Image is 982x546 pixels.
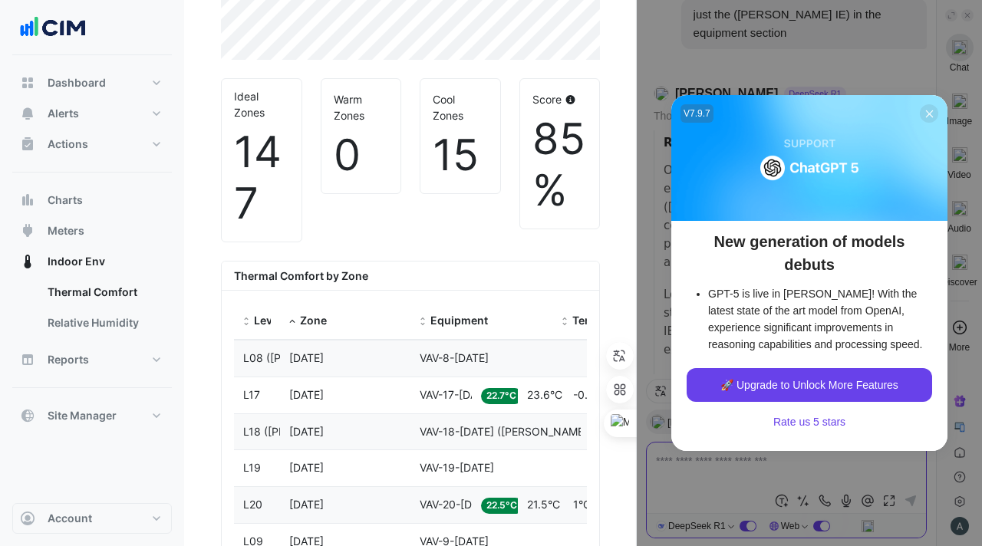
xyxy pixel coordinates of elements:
app-icon: Charts [20,192,35,208]
span: L19 [243,461,261,474]
span: VAV-17-CE1 [420,388,493,401]
span: VAV-8-CE1 [420,351,489,364]
app-icon: Site Manager [20,408,35,423]
span: L20 [243,498,262,511]
div: 147 [234,127,289,229]
span: L17 [243,388,260,401]
span: Reports [48,352,89,367]
span: L18 (NABERS IE) [243,425,371,438]
b: Thermal Comfort by Zone [234,269,368,282]
app-icon: Actions [20,136,35,152]
div: 0 [334,130,389,181]
span: Indoor Env [48,254,105,269]
span: Zone [300,314,327,327]
app-icon: Indoor Env [20,254,35,269]
span: 21.5°C [527,498,560,511]
button: Meters [12,215,172,246]
div: 15 [433,130,488,181]
app-icon: Meters [20,223,35,238]
button: Reports [12,344,172,375]
span: Actions [48,136,88,152]
span: Account [48,511,92,526]
app-icon: Reports [20,352,35,367]
span: Equipment [430,314,488,327]
a: Thermal Comfort [35,277,172,308]
div: Warm Zones [334,91,389,123]
div: 85% [532,113,588,216]
span: CE1 [289,461,324,474]
app-icon: Alerts [20,106,35,121]
button: Actions [12,129,172,160]
span: CE1 [289,425,324,438]
span: 23.6°C [527,388,562,401]
span: 22.7°C [481,388,523,404]
span: 1°C [573,498,591,511]
span: -0.9°C [573,388,607,401]
button: Site Manager [12,400,172,431]
button: Account [12,503,172,534]
span: Charts [48,192,83,208]
span: VAV-19-CE1 [420,461,494,474]
img: Company Logo [18,12,87,43]
span: Alerts [48,106,79,121]
div: Indoor Env [12,277,172,344]
span: VAV-18-CE1 (NABERS IE) [420,425,604,438]
span: Temp [572,314,601,327]
div: Cool Zones [433,91,488,123]
button: Charts [12,185,172,215]
button: Indoor Env [12,246,172,277]
button: Dashboard [12,67,172,98]
div: Ideal Zones [234,88,289,120]
span: CE1 [289,351,324,364]
span: VAV-20-CE1 [420,498,495,511]
span: CE1 [289,388,324,401]
button: Alerts [12,98,172,129]
span: 22.5°C [481,498,524,514]
span: CE1 [289,498,324,511]
span: Level [254,314,282,327]
span: Dashboard [48,75,106,90]
span: L08 (NABERS IE) [243,351,373,364]
a: Relative Humidity [35,308,172,338]
span: Meters [48,223,84,238]
app-icon: Dashboard [20,75,35,90]
div: Score [532,91,588,107]
span: Site Manager [48,408,117,423]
